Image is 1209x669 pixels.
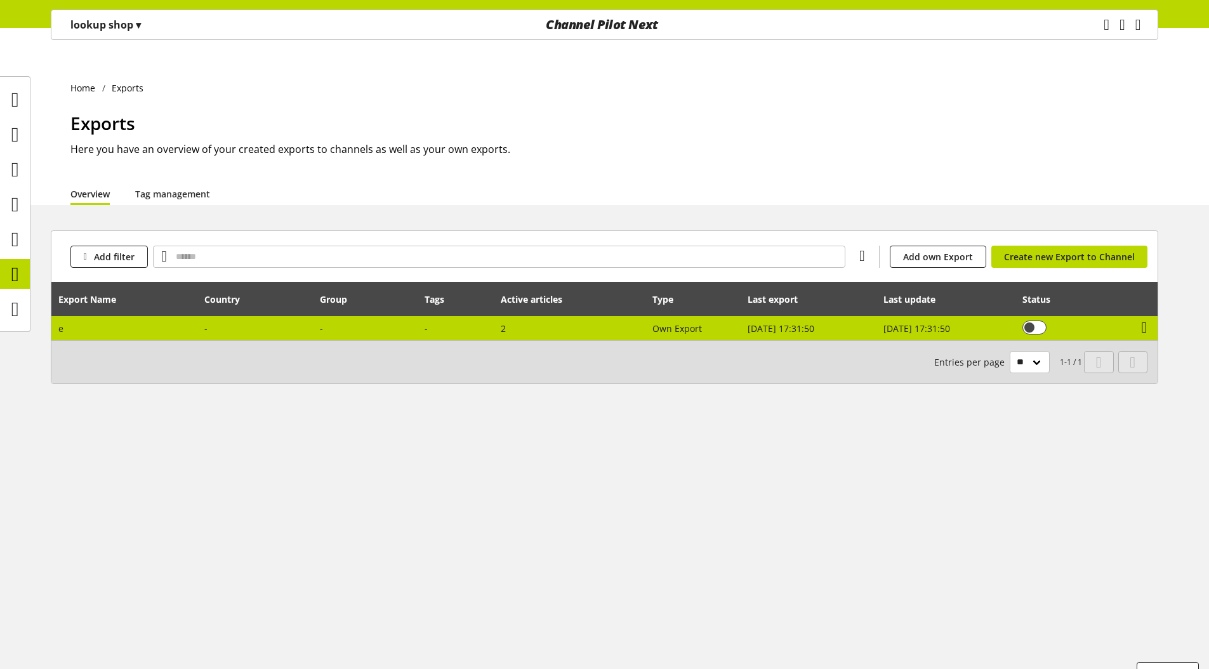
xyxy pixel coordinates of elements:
[70,246,148,268] button: Add filter
[748,293,810,306] div: Last export
[883,322,950,334] span: [DATE] 17:31:50
[425,293,444,306] div: Tags
[204,322,208,334] span: -
[204,293,253,306] div: Country
[70,81,102,95] a: Home
[320,293,360,306] div: Group
[934,351,1082,373] small: 1-1 / 1
[652,293,686,306] div: Type
[51,10,1158,40] nav: main navigation
[934,355,1010,369] span: Entries per page
[890,246,986,268] a: Add own Export
[135,187,210,201] a: Tag management
[883,293,948,306] div: Last update
[501,322,506,334] span: 2
[94,250,135,263] span: Add filter
[652,322,702,334] span: Own Export
[991,246,1147,268] a: Create new Export to Channel
[1004,250,1135,263] span: Create new Export to Channel
[903,250,973,263] span: Add own Export
[501,293,575,306] div: Active articles
[58,322,63,334] span: e
[748,322,814,334] span: [DATE] 17:31:50
[70,142,1158,157] h2: Here you have an overview of your created exports to channels as well as your own exports.
[136,18,141,32] span: ▾
[58,293,129,306] div: Export Name
[70,111,135,135] span: Exports
[70,17,141,32] p: lookup shop
[425,322,428,334] span: -
[70,187,110,201] a: Overview
[1022,293,1063,306] div: Status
